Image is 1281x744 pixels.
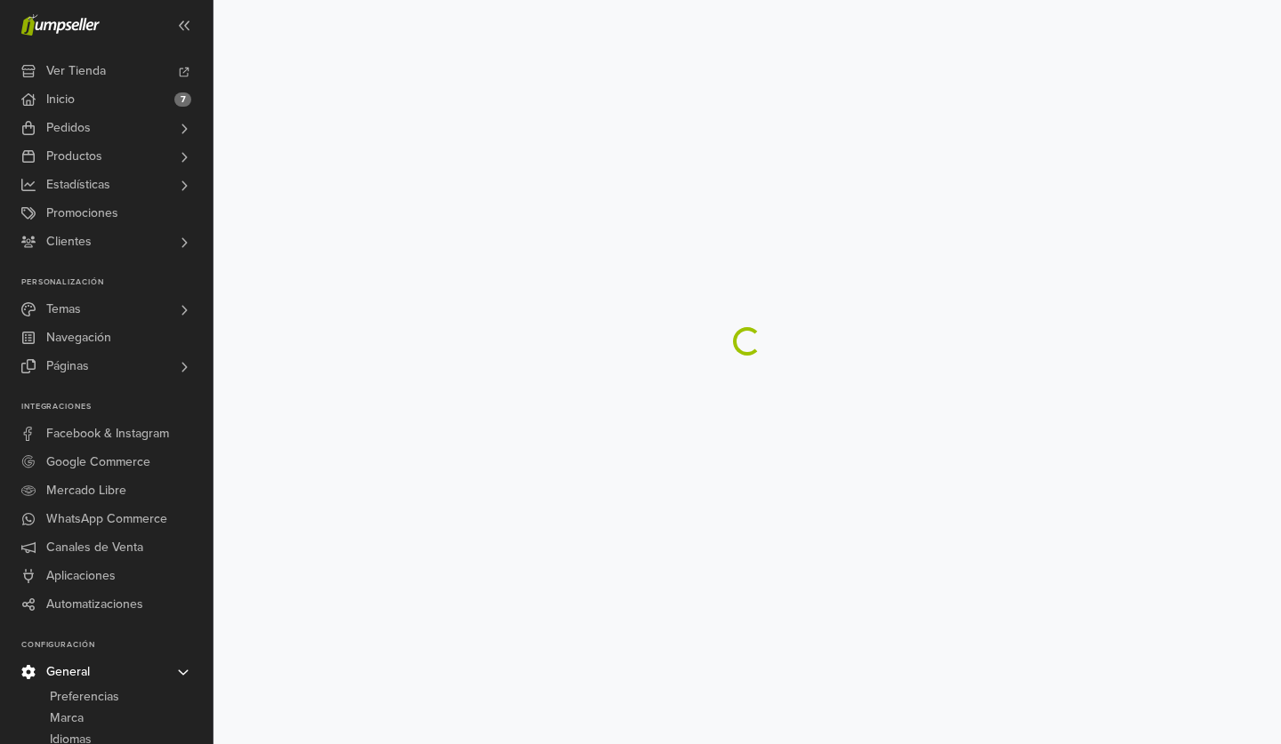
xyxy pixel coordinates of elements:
[21,277,213,288] p: Personalización
[50,708,84,729] span: Marca
[46,533,143,562] span: Canales de Venta
[21,402,213,412] p: Integraciones
[50,686,119,708] span: Preferencias
[46,352,89,380] span: Páginas
[46,228,92,256] span: Clientes
[46,590,143,619] span: Automatizaciones
[46,324,111,352] span: Navegación
[46,114,91,142] span: Pedidos
[46,57,106,85] span: Ver Tienda
[46,295,81,324] span: Temas
[21,640,213,651] p: Configuración
[46,85,75,114] span: Inicio
[46,505,167,533] span: WhatsApp Commerce
[46,562,116,590] span: Aplicaciones
[46,171,110,199] span: Estadísticas
[46,476,126,505] span: Mercado Libre
[46,658,90,686] span: General
[46,420,169,448] span: Facebook & Instagram
[46,142,102,171] span: Productos
[46,199,118,228] span: Promociones
[174,92,191,107] span: 7
[46,448,150,476] span: Google Commerce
